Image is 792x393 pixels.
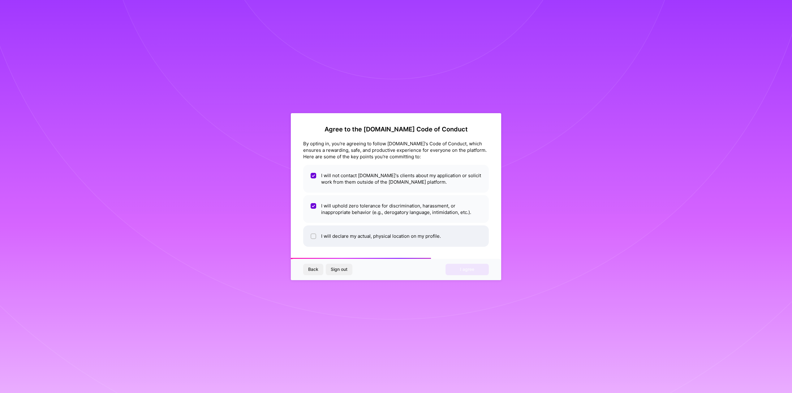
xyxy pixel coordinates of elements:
li: I will not contact [DOMAIN_NAME]'s clients about my application or solicit work from them outside... [303,165,489,193]
li: I will declare my actual, physical location on my profile. [303,225,489,247]
div: By opting in, you're agreeing to follow [DOMAIN_NAME]'s Code of Conduct, which ensures a rewardin... [303,140,489,160]
li: I will uphold zero tolerance for discrimination, harassment, or inappropriate behavior (e.g., der... [303,195,489,223]
span: Sign out [331,266,347,272]
button: Sign out [326,264,352,275]
h2: Agree to the [DOMAIN_NAME] Code of Conduct [303,126,489,133]
button: Back [303,264,323,275]
span: Back [308,266,318,272]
